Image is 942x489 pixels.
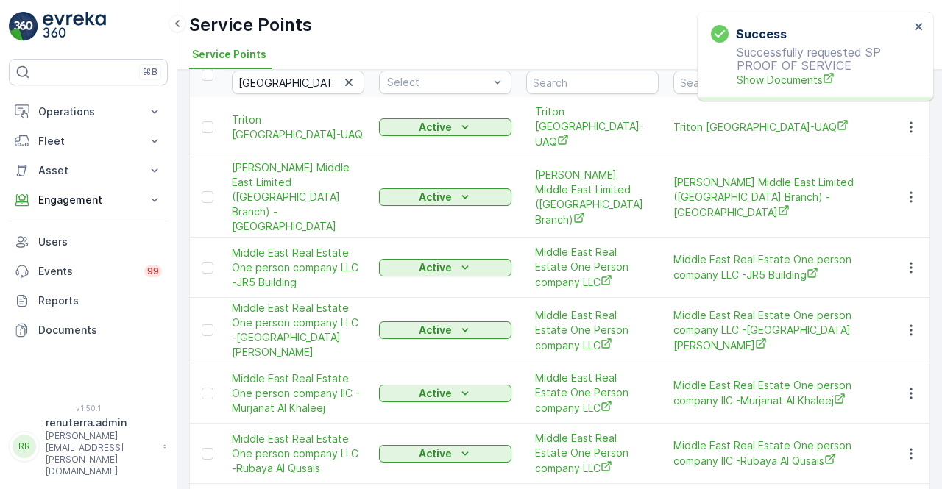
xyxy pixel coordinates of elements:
p: Active [419,190,452,204]
div: Toggle Row Selected [202,121,213,133]
a: Van Oord Middle East Limited (Dubai Branch) - Palm Jumeriah [232,160,364,234]
p: ⌘B [143,66,157,78]
div: Toggle Row Selected [202,388,213,399]
a: Middle East Real Estate One Person company LLC [535,245,650,290]
div: RR [13,435,36,458]
p: Active [419,386,452,401]
a: Middle East Real Estate One person company llC -Murjanat Al Khaleej [232,371,364,415]
a: Middle East Real Estate One person company LLC -Burj Nahar Abu Hail [673,308,894,353]
span: [PERSON_NAME] Middle East Limited ([GEOGRAPHIC_DATA] Branch) [535,168,650,227]
button: Active [379,259,511,276]
a: Middle East Real Estate One person company LLC -Burj Nahar Abu Hail [232,301,364,360]
h3: Success [736,25,787,43]
a: Middle East Real Estate One person company llC -Murjanat Al Khaleej [673,378,894,408]
p: Fleet [38,134,138,149]
a: Reports [9,286,168,315]
span: Triton [GEOGRAPHIC_DATA]-UAQ [232,113,364,142]
p: Users [38,235,162,249]
span: Triton [GEOGRAPHIC_DATA]-UAQ [535,104,650,149]
span: Middle East Real Estate One person company LLC -[GEOGRAPHIC_DATA][PERSON_NAME] [232,301,364,360]
span: Middle East Real Estate One person company LLC -[GEOGRAPHIC_DATA][PERSON_NAME] [673,308,894,353]
button: Engagement [9,185,168,215]
span: [PERSON_NAME] Middle East Limited ([GEOGRAPHIC_DATA] Branch) - [GEOGRAPHIC_DATA] [673,175,894,220]
button: Active [379,385,511,402]
a: Users [9,227,168,257]
p: Active [419,260,452,275]
div: Toggle Row Selected [202,324,213,336]
span: [PERSON_NAME] Middle East Limited ([GEOGRAPHIC_DATA] Branch) - [GEOGRAPHIC_DATA] [232,160,364,234]
p: Active [419,323,452,338]
p: Events [38,264,135,279]
button: Active [379,445,511,463]
img: logo [9,12,38,41]
button: Asset [9,156,168,185]
a: Middle East Real Estate One Person company LLC [535,308,650,353]
div: Toggle Row Selected [202,191,213,203]
p: Reports [38,293,162,308]
a: Van Oord Middle East Limited (Dubai Branch) [535,168,650,227]
p: Documents [38,323,162,338]
a: Triton Middle East-UAQ [232,113,364,142]
input: Search [673,71,894,94]
button: Active [379,118,511,136]
button: close [914,21,924,35]
button: Active [379,188,511,206]
a: Events99 [9,257,168,286]
a: Van Oord Middle East Limited (Dubai Branch) - Palm Jumeriah [673,175,894,220]
button: Active [379,321,511,339]
p: Select [387,75,489,90]
a: Documents [9,315,168,345]
a: Triton Middle East-UAQ [673,119,894,135]
p: 99 [147,265,159,277]
p: Engagement [38,193,138,207]
p: Active [419,120,452,135]
div: Toggle Row Selected [202,262,213,274]
a: Show Documents [737,72,910,88]
a: Middle East Real Estate One person company LLC -JR5 Building [232,246,364,290]
p: Active [419,446,452,461]
a: Middle East Real Estate One person company LLC -JR5 Building [673,252,894,282]
input: Search [232,71,364,94]
a: Triton Middle East-UAQ [535,104,650,149]
span: Triton [GEOGRAPHIC_DATA]-UAQ [673,119,894,135]
button: RRrenuterra.admin[PERSON_NAME][EMAIL_ADDRESS][PERSON_NAME][DOMAIN_NAME] [9,415,168,477]
button: Operations [9,97,168,126]
input: Search [526,71,659,94]
a: Middle East Real Estate One person company LLC -Rubaya Al Qusais [232,432,364,476]
button: Fleet [9,126,168,156]
img: logo_light-DOdMpM7g.png [43,12,106,41]
a: Middle East Real Estate One Person company LLC [535,371,650,415]
div: Toggle Row Selected [202,448,213,460]
a: Middle East Real Estate One person company llC -Rubaya Al Qusais [673,438,894,468]
span: Service Points [192,47,266,62]
p: [PERSON_NAME][EMAIL_ADDRESS][PERSON_NAME][DOMAIN_NAME] [46,430,156,477]
p: Successfully requested SP PROOF OF SERVICE [711,46,910,88]
p: Service Points [189,13,312,37]
p: Asset [38,163,138,178]
a: Middle East Real Estate One Person company LLC [535,431,650,476]
p: renuterra.admin [46,415,156,430]
p: Operations [38,104,138,119]
span: v 1.50.1 [9,404,168,413]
